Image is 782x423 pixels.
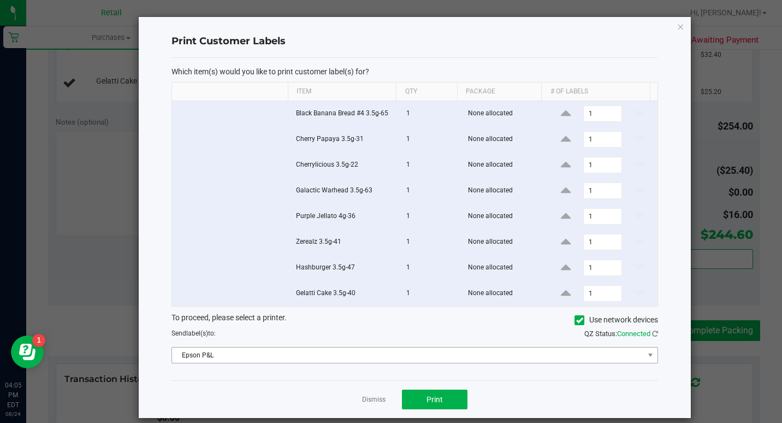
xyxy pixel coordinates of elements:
[289,127,400,152] td: Cherry Papaya 3.5g-31
[289,230,400,255] td: Zerealz 3.5g-41
[617,330,650,338] span: Connected
[11,336,44,368] iframe: Resource center
[400,230,461,255] td: 1
[400,255,461,281] td: 1
[32,334,45,347] iframe: Resource center unread badge
[461,230,547,255] td: None allocated
[457,83,542,101] th: Package
[402,390,467,409] button: Print
[400,152,461,178] td: 1
[172,348,644,363] span: Epson P&L
[171,330,216,337] span: Send to:
[400,204,461,230] td: 1
[400,127,461,152] td: 1
[461,204,547,230] td: None allocated
[288,83,396,101] th: Item
[584,330,658,338] span: QZ Status:
[289,178,400,204] td: Galactic Warhead 3.5g-63
[163,312,666,328] div: To proceed, please select a printer.
[400,101,461,127] td: 1
[426,395,443,404] span: Print
[289,255,400,281] td: Hashburger 3.5g-47
[289,152,400,178] td: Cherrylicious 3.5g-22
[461,178,547,204] td: None allocated
[461,152,547,178] td: None allocated
[541,83,650,101] th: # of labels
[400,281,461,306] td: 1
[461,127,547,152] td: None allocated
[574,314,658,326] label: Use network devices
[289,101,400,127] td: Black Banana Bread #4 3.5g-65
[171,34,658,49] h4: Print Customer Labels
[400,178,461,204] td: 1
[171,67,658,77] p: Which item(s) would you like to print customer label(s) for?
[396,83,457,101] th: Qty
[461,101,547,127] td: None allocated
[186,330,208,337] span: label(s)
[289,204,400,230] td: Purple Jellato 4g-36
[461,255,547,281] td: None allocated
[289,281,400,306] td: Gelatti Cake 3.5g-40
[461,281,547,306] td: None allocated
[362,395,386,404] a: Dismiss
